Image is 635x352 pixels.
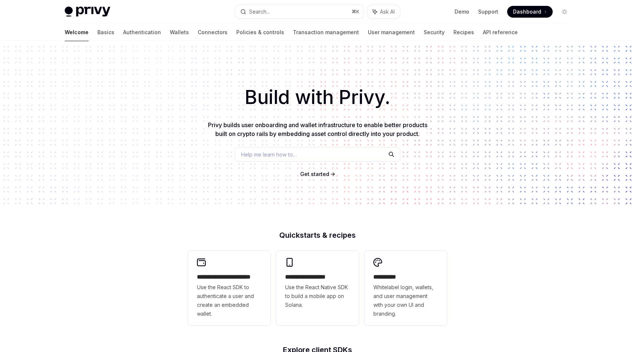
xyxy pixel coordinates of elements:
a: **** *****Whitelabel login, wallets, and user management with your own UI and branding. [365,251,447,326]
a: Transaction management [293,24,359,41]
span: Ask AI [380,8,395,15]
a: Connectors [198,24,227,41]
span: Whitelabel login, wallets, and user management with your own UI and branding. [373,283,438,318]
a: Demo [455,8,469,15]
span: Get started [300,171,329,177]
a: Policies & controls [236,24,284,41]
a: Authentication [123,24,161,41]
h1: Build with Privy. [12,83,623,112]
a: **** **** **** ***Use the React Native SDK to build a mobile app on Solana. [276,251,359,326]
img: light logo [65,7,110,17]
button: Ask AI [367,5,400,18]
a: Wallets [170,24,189,41]
a: Get started [300,170,329,178]
span: Help me learn how to… [241,151,297,158]
a: Welcome [65,24,89,41]
span: Use the React SDK to authenticate a user and create an embedded wallet. [197,283,262,318]
button: Toggle dark mode [559,6,570,18]
span: Use the React Native SDK to build a mobile app on Solana. [285,283,350,309]
div: Search... [249,7,270,16]
span: ⌘ K [352,9,359,15]
a: Security [424,24,445,41]
a: Basics [97,24,114,41]
a: Support [478,8,498,15]
a: User management [368,24,415,41]
a: API reference [483,24,518,41]
span: Dashboard [513,8,541,15]
button: Search...⌘K [235,5,364,18]
h2: Quickstarts & recipes [188,231,447,239]
a: Recipes [453,24,474,41]
a: Dashboard [507,6,553,18]
span: Privy builds user onboarding and wallet infrastructure to enable better products built on crypto ... [208,121,427,137]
